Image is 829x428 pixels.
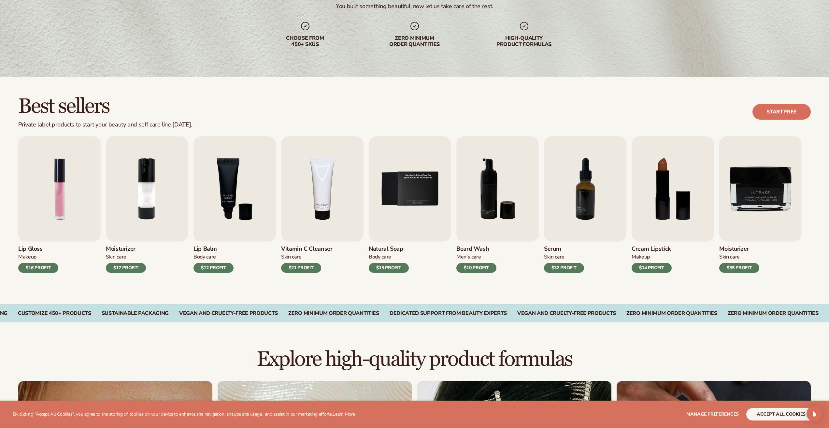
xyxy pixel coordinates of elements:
div: Open Intercom Messenger [807,406,822,421]
div: $12 PROFIT [193,263,234,273]
div: Zero Minimum Order QuantitieS [728,310,819,317]
div: Skin Care [544,254,584,260]
a: 6 / 9 [456,136,539,273]
div: You built something beautiful, now let us take care of the rest. [336,3,493,10]
div: Private label products to start your beauty and self care line [DATE]. [18,121,192,128]
a: 1 / 9 [18,136,101,273]
a: 4 / 9 [281,136,364,273]
button: accept all cookies [746,408,816,421]
div: Choose from 450+ Skus [264,35,347,48]
a: 5 / 9 [369,136,451,273]
div: DEDICATED SUPPORT FROM BEAUTY EXPERTS [390,310,507,317]
a: 7 / 9 [544,136,626,273]
div: $15 PROFIT [369,263,409,273]
h3: Natural Soap [369,245,409,253]
div: Men’s Care [456,254,496,260]
h3: Vitamin C Cleanser [281,245,333,253]
h3: Beard Wash [456,245,496,253]
div: $35 PROFIT [719,263,759,273]
p: By clicking "Accept All Cookies", you agree to the storing of cookies on your device to enhance s... [13,412,355,417]
div: $16 PROFIT [18,263,58,273]
div: Vegan and Cruelty-Free Products [517,310,616,317]
a: Start free [752,104,811,120]
h2: Best sellers [18,96,192,117]
h3: Moisturizer [719,245,759,253]
div: Skin Care [719,254,759,260]
div: Zero Minimum Order QuantitieS [626,310,717,317]
div: Zero minimum order quantities [373,35,456,48]
div: High-quality product formulas [482,35,566,48]
div: Makeup [632,254,672,260]
h3: Moisturizer [106,245,146,253]
a: 3 / 9 [193,136,276,273]
button: Manage preferences [686,408,739,421]
h3: Lip Balm [193,245,234,253]
div: $14 PROFIT [632,263,672,273]
div: Makeup [18,254,58,260]
span: Manage preferences [686,411,739,417]
h3: Serum [544,245,584,253]
div: ZERO MINIMUM ORDER QUANTITIES [288,310,379,317]
div: Skin Care [106,254,146,260]
div: Skin Care [281,254,333,260]
div: CUSTOMIZE 450+ PRODUCTS [18,310,91,317]
div: VEGAN AND CRUELTY-FREE PRODUCTS [179,310,278,317]
h3: Lip Gloss [18,245,58,253]
div: SUSTAINABLE PACKAGING [102,310,169,317]
h2: Explore high-quality product formulas [18,348,811,370]
h3: Cream Lipstick [632,245,672,253]
div: $17 PROFIT [106,263,146,273]
div: Body Care [193,254,234,260]
div: Body Care [369,254,409,260]
a: 8 / 9 [632,136,714,273]
a: 2 / 9 [106,136,188,273]
a: 9 / 9 [719,136,802,273]
div: $32 PROFIT [544,263,584,273]
div: $21 PROFIT [281,263,321,273]
a: Learn More [333,411,355,417]
div: $10 PROFIT [456,263,496,273]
